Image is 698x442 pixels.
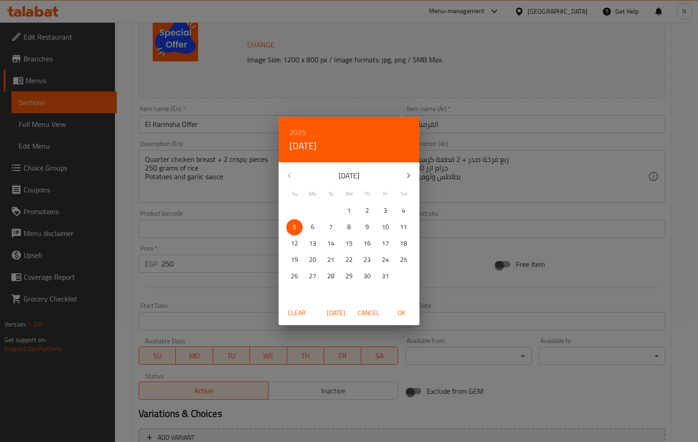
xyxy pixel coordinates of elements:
[286,190,303,198] span: Su
[291,271,298,282] p: 26
[311,221,314,233] p: 6
[329,221,333,233] p: 7
[359,219,375,236] button: 9
[390,307,412,319] span: OK
[341,268,357,285] button: 29
[323,190,339,198] span: Tu
[341,236,357,252] button: 15
[323,236,339,252] button: 14
[286,307,308,319] span: Clear
[377,219,394,236] button: 10
[359,203,375,219] button: 2
[364,271,371,282] p: 30
[400,221,407,233] p: 11
[323,268,339,285] button: 28
[341,190,357,198] span: We
[395,190,412,198] span: Sa
[387,305,416,321] button: OK
[293,221,296,233] p: 5
[289,126,306,139] button: 2025
[364,254,371,266] p: 23
[309,254,316,266] p: 20
[377,268,394,285] button: 31
[354,305,383,321] button: Cancel
[304,252,321,268] button: 20
[377,236,394,252] button: 17
[291,238,298,249] p: 12
[309,271,316,282] p: 27
[359,252,375,268] button: 23
[382,271,389,282] p: 31
[345,254,353,266] p: 22
[358,307,379,319] span: Cancel
[341,252,357,268] button: 22
[323,219,339,236] button: 7
[323,252,339,268] button: 21
[289,139,317,153] button: [DATE]
[304,236,321,252] button: 13
[382,238,389,249] p: 17
[327,254,334,266] p: 21
[345,238,353,249] p: 15
[341,219,357,236] button: 8
[286,252,303,268] button: 19
[327,238,334,249] p: 14
[377,190,394,198] span: Fr
[402,205,405,216] p: 4
[400,238,407,249] p: 18
[377,203,394,219] button: 3
[345,271,353,282] p: 29
[395,203,412,219] button: 4
[395,219,412,236] button: 11
[377,252,394,268] button: 24
[359,190,375,198] span: Th
[382,254,389,266] p: 24
[341,203,357,219] button: 1
[327,271,334,282] p: 28
[365,221,369,233] p: 9
[321,305,350,321] button: [DATE]
[359,236,375,252] button: 16
[304,190,321,198] span: Mo
[286,268,303,285] button: 26
[395,252,412,268] button: 25
[364,238,371,249] p: 16
[291,254,298,266] p: 19
[304,268,321,285] button: 27
[382,221,389,233] p: 10
[286,236,303,252] button: 12
[395,236,412,252] button: 18
[304,219,321,236] button: 6
[400,254,407,266] p: 25
[347,205,351,216] p: 1
[309,238,316,249] p: 13
[384,205,387,216] p: 3
[325,307,347,319] span: [DATE]
[282,305,311,321] button: Clear
[347,221,351,233] p: 8
[286,219,303,236] button: 5
[359,268,375,285] button: 30
[300,170,398,181] p: [DATE]
[365,205,369,216] p: 2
